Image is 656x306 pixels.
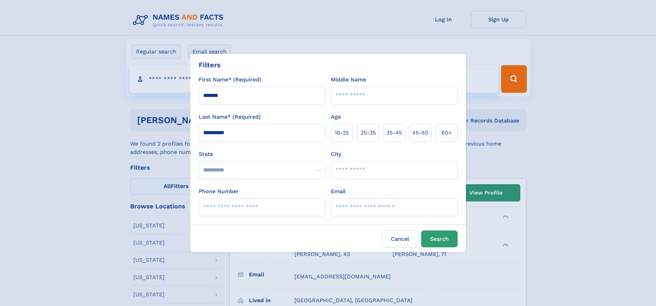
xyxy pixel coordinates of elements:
[331,76,366,84] label: Middle Name
[386,129,402,137] span: 35‑45
[441,129,452,137] span: 60+
[199,76,261,84] label: First Name* (Required)
[199,187,239,196] label: Phone Number
[421,230,458,247] button: Search
[331,187,346,196] label: Email
[199,113,261,121] label: Last Name* (Required)
[331,113,341,121] label: Age
[382,230,418,247] label: Cancel
[412,129,428,137] span: 45‑60
[361,129,376,137] span: 25‑35
[331,150,341,158] label: City
[199,60,221,70] div: Filters
[199,150,325,158] label: State
[335,129,349,137] span: 18‑25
